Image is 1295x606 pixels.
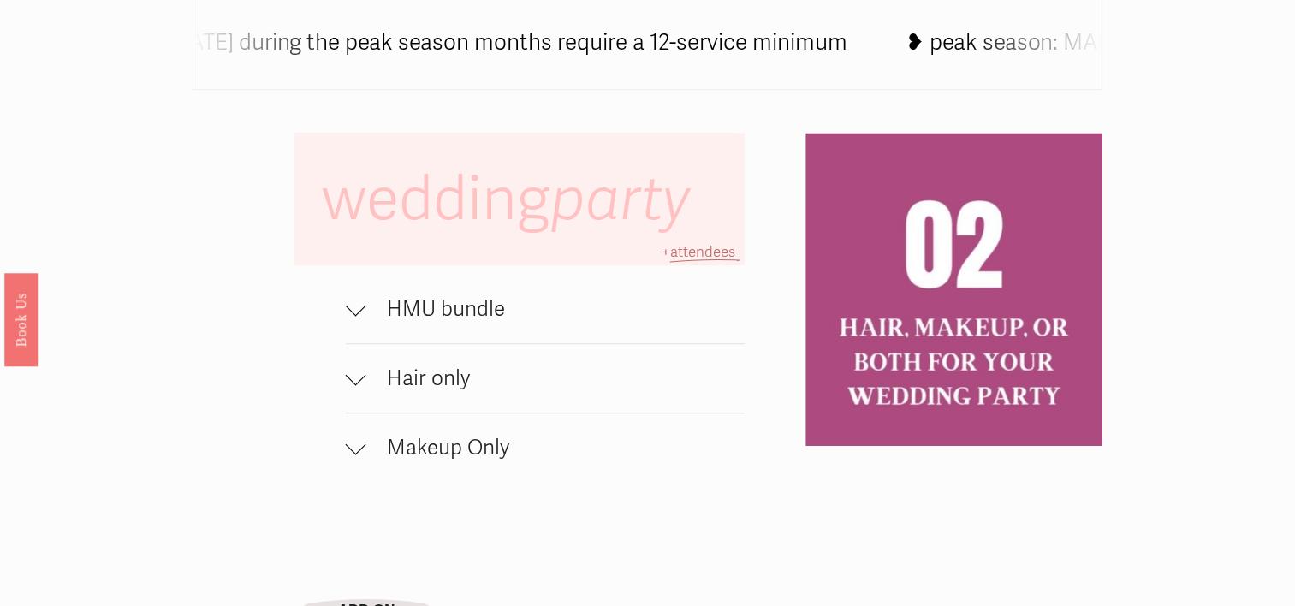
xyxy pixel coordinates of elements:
button: Makeup Only [346,413,746,482]
span: wedding [322,163,704,236]
em: party [550,163,690,236]
span: Hair only [366,365,746,391]
button: HMU bundle [346,275,746,343]
span: + [662,243,670,261]
span: attendees [670,243,735,261]
button: Hair only [346,344,746,413]
span: Makeup Only [366,435,746,460]
span: HMU bundle [366,296,746,322]
a: Book Us [4,273,38,366]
